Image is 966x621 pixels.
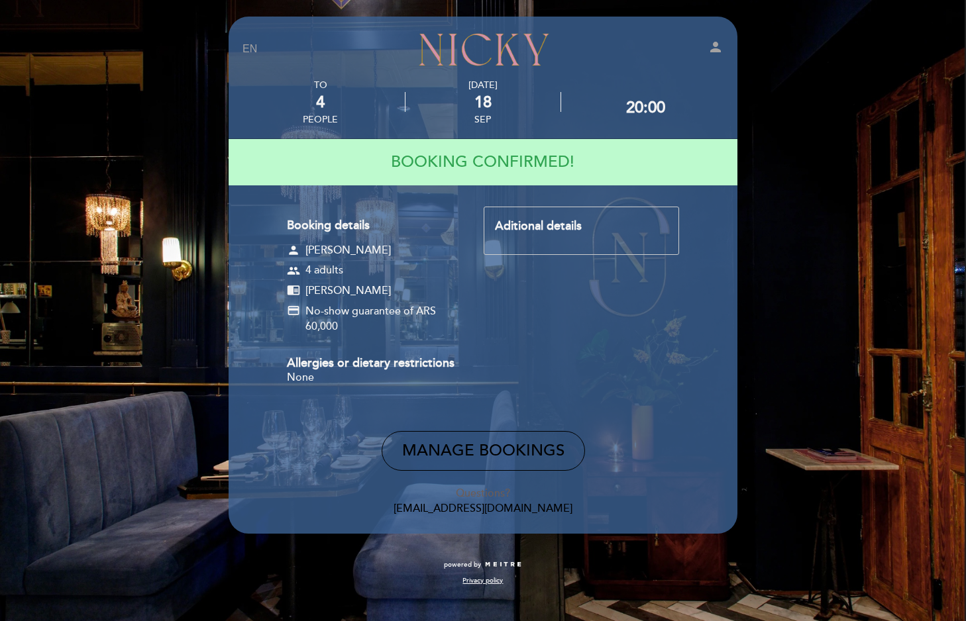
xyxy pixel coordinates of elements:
div: Booking details [287,217,460,234]
div: people [303,114,338,125]
span: powered by [444,560,481,569]
span: chrome_reader_mode [287,283,300,297]
a: powered by [444,560,522,569]
i: person [708,39,724,55]
span: person [287,244,300,257]
div: [DATE] [405,79,560,91]
span: credit_card [287,304,300,334]
a: [EMAIL_ADDRESS][DOMAIN_NAME] [394,502,572,515]
div: 4 [303,93,338,112]
div: 20:00 [626,98,665,117]
div: 18 [405,93,560,112]
div: TO [303,79,338,91]
a: Privacy policy [462,576,503,585]
button: Manage Bookings [382,431,585,471]
div: Allergies or dietary restrictions [287,355,460,372]
img: MEITRE [484,561,522,568]
a: [PERSON_NAME] [400,31,566,68]
h4: BOOKING CONFIRMED! [391,144,574,181]
span: [PERSON_NAME] [305,243,391,258]
div: None [287,371,460,384]
span: [PERSON_NAME] [305,283,391,299]
span: group [287,264,300,277]
span: No-show guarantee of ARS 60,000 [305,304,460,334]
span: 4 adults [305,263,343,278]
div: Aditional details [495,218,668,235]
div: Questions? [238,486,728,501]
button: person [708,39,724,60]
div: Sep [405,114,560,125]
